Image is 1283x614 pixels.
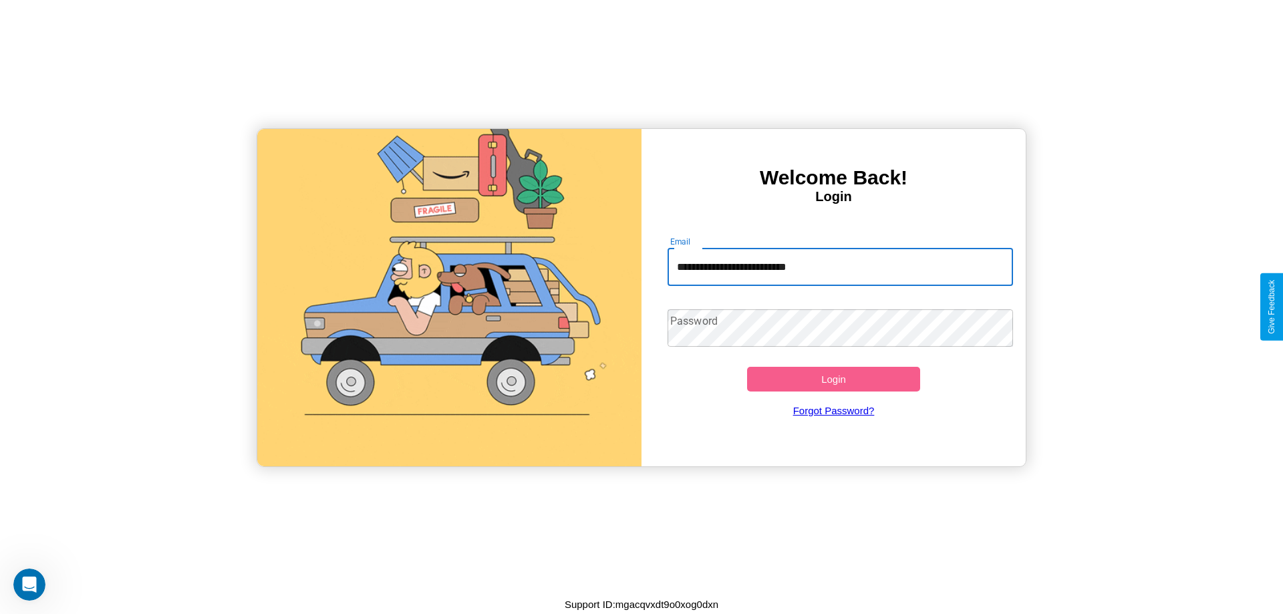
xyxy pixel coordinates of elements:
button: Login [747,367,920,392]
a: Forgot Password? [661,392,1007,430]
p: Support ID: mgacqvxdt9o0xog0dxn [565,595,718,613]
label: Email [670,236,691,247]
h3: Welcome Back! [641,166,1026,189]
div: Give Feedback [1267,280,1276,334]
h4: Login [641,189,1026,204]
img: gif [257,129,641,466]
iframe: Intercom live chat [13,569,45,601]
